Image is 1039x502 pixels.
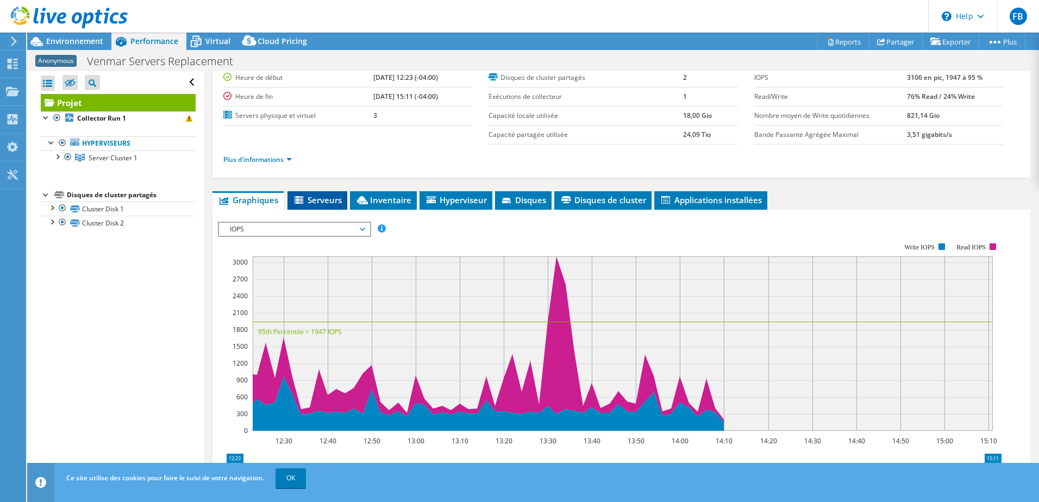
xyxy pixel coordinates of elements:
[41,150,196,165] a: Server Cluster 1
[233,359,248,368] text: 1200
[583,436,600,445] text: 13:40
[671,436,688,445] text: 14:00
[907,130,952,139] b: 3,51 gigabits/s
[35,55,77,67] span: Anonymous
[425,194,487,205] span: Hyperviseur
[233,325,248,334] text: 1800
[373,73,438,82] b: [DATE] 12:23 (-04:00)
[754,129,907,140] label: Bande Passante Agrégée Maximal
[82,55,250,67] h1: Venmar Servers Replacement
[979,33,1025,50] a: Plus
[500,194,546,205] span: Disques
[817,33,869,50] a: Reports
[489,129,683,140] label: Capacité partagée utilisée
[848,436,865,445] text: 14:40
[936,436,953,445] text: 15:00
[223,110,373,121] label: Servers physique et virtuel
[258,327,342,336] text: 95th Percentile = 1947 IOPS
[489,72,683,83] label: Disques de cluster partagés
[539,436,556,445] text: 13:30
[218,194,278,205] span: Graphiques
[451,436,468,445] text: 13:10
[907,92,975,101] b: 76% Read / 24% Write
[869,33,923,50] a: Partager
[489,110,683,121] label: Capacité locale utilisée
[233,308,248,317] text: 2100
[233,258,248,267] text: 3000
[244,426,248,435] text: 0
[236,409,248,418] text: 300
[754,72,907,83] label: IOPS
[258,36,307,46] span: Cloud Pricing
[130,36,178,46] span: Performance
[715,436,732,445] text: 14:10
[660,194,762,205] span: Applications installées
[956,243,986,251] text: Read IOPS
[363,436,380,445] text: 12:50
[907,111,940,120] b: 821,14 Gio
[293,194,342,205] span: Serveurs
[236,392,248,401] text: 600
[41,136,196,150] a: Hyperviseurs
[223,155,292,164] a: Plus d'informations
[233,274,248,284] text: 2700
[205,36,230,46] span: Virtual
[319,436,336,445] text: 12:40
[67,189,196,202] div: Disques de cluster partagés
[41,94,196,111] a: Projet
[904,243,935,251] text: Write IOPS
[233,342,248,351] text: 1500
[77,114,126,123] b: Collector Run 1
[275,436,292,445] text: 12:30
[223,91,373,102] label: Heure de fin
[489,91,683,102] label: Exécutions de collecteur
[276,468,306,488] a: OK
[41,111,196,125] a: Collector Run 1
[223,72,373,83] label: Heure de début
[980,436,997,445] text: 15:10
[46,36,103,46] span: Environnement
[760,436,777,445] text: 14:20
[683,111,712,120] b: 18,00 Gio
[407,436,424,445] text: 13:00
[804,436,821,445] text: 14:30
[683,130,711,139] b: 24,09 Tio
[907,73,982,82] b: 3106 en pic, 1947 à 95 %
[922,33,979,50] a: Exporter
[683,92,687,101] b: 1
[373,111,377,120] b: 3
[236,375,248,385] text: 900
[41,202,196,216] a: Cluster Disk 1
[355,194,411,205] span: Inventaire
[41,216,196,230] a: Cluster Disk 2
[754,110,907,121] label: Nombre moyen de Write quotidiennes
[66,473,264,482] span: Ce site utilise des cookies pour faire le suivi de votre navigation.
[754,91,907,102] label: Read/Write
[89,153,137,162] span: Server Cluster 1
[1010,8,1027,25] span: FB
[892,436,909,445] text: 14:50
[683,73,687,82] b: 2
[233,291,248,300] text: 2400
[495,436,512,445] text: 13:20
[560,194,646,205] span: Disques de cluster
[373,92,438,101] b: [DATE] 15:11 (-04:00)
[942,11,952,21] svg: \n
[224,223,364,236] span: IOPS
[627,436,644,445] text: 13:50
